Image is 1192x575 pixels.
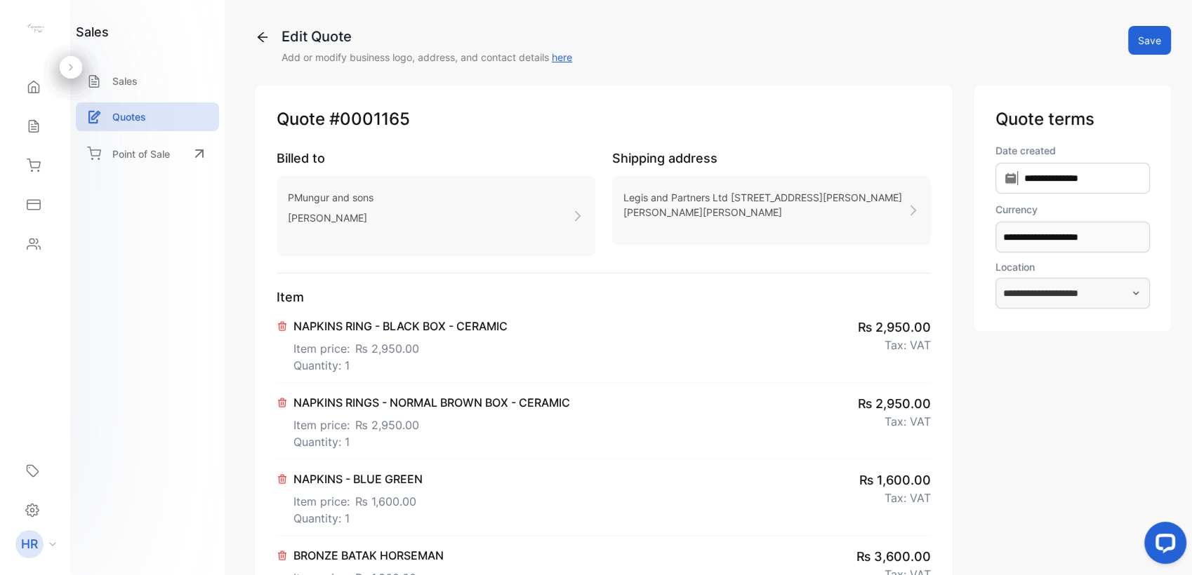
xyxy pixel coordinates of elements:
p: Legis and Partners Ltd [STREET_ADDRESS][PERSON_NAME][PERSON_NAME][PERSON_NAME] [623,187,907,222]
p: Item price: [293,411,570,433]
span: ₨ 1,600.00 [355,493,416,510]
button: Save [1128,26,1171,55]
p: Item price: [293,334,508,357]
p: Item price: [293,487,423,510]
a: Quotes [76,102,219,131]
span: ₨ 1,600.00 [859,471,931,489]
span: ₨ 2,950.00 [355,340,419,357]
p: Item [277,287,931,306]
p: Point of Sale [112,147,170,161]
p: NAPKINS RINGS - NORMAL BROWN BOX - CERAMIC [293,394,570,411]
span: ₨ 2,950.00 [355,417,419,433]
span: ₨ 2,950.00 [858,318,931,337]
p: Shipping address [612,149,931,168]
p: Add or modify business logo, address, and contact details [282,50,572,65]
a: Point of Sale [76,138,219,169]
a: Sales [76,67,219,95]
div: Edit Quote [282,26,572,47]
p: [PERSON_NAME] [288,208,373,228]
p: Tax: VAT [885,337,931,353]
p: HR [21,535,38,553]
p: Quote [277,107,931,132]
p: Quantity: 1 [293,510,423,527]
p: Tax: VAT [885,489,931,506]
label: Currency [995,202,1150,217]
p: Quotes [112,109,146,124]
p: Billed to [277,149,595,168]
a: here [552,51,572,63]
h1: sales [76,22,109,41]
span: ₨ 3,600.00 [856,547,931,566]
iframe: LiveChat chat widget [1133,516,1192,575]
p: NAPKINS RING - BLACK BOX - CERAMIC [293,318,508,334]
p: Quote terms [995,107,1150,132]
p: PMungur and sons [288,187,373,208]
p: Sales [112,74,138,88]
label: Date created [995,143,1150,158]
span: ₨ 2,950.00 [858,394,931,413]
span: #0001165 [329,107,410,132]
p: Quantity: 1 [293,433,570,450]
p: BRONZE BATAK HORSEMAN [293,547,444,564]
p: Quantity: 1 [293,357,508,374]
p: Tax: VAT [885,413,931,430]
img: logo [25,18,46,39]
p: NAPKINS - BLUE GREEN [293,471,423,487]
